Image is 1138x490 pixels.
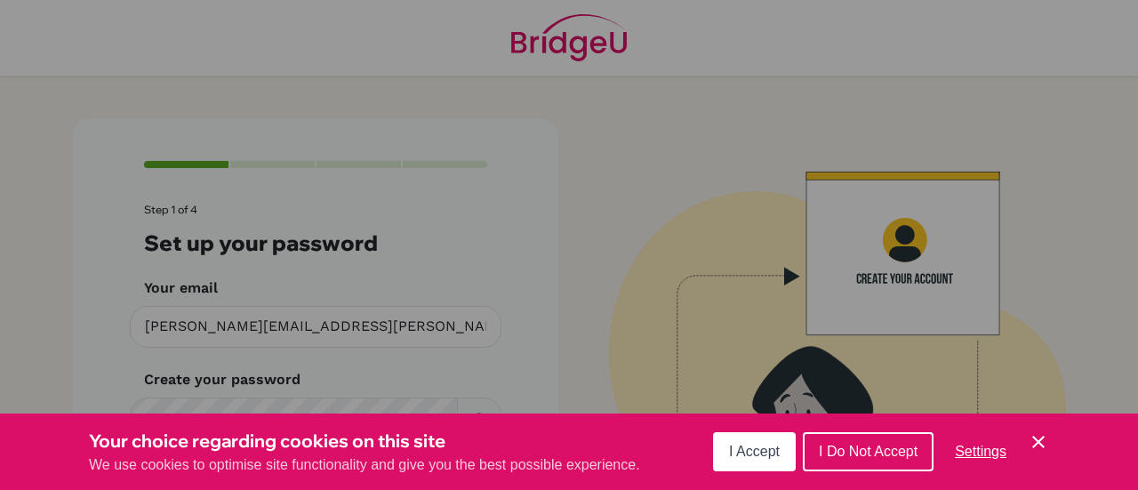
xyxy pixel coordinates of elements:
button: I Accept [713,432,796,471]
span: Settings [955,444,1006,459]
button: Settings [941,434,1021,470]
button: Save and close [1028,431,1049,453]
span: I Accept [729,444,780,459]
button: I Do Not Accept [803,432,934,471]
p: We use cookies to optimise site functionality and give you the best possible experience. [89,454,640,476]
h3: Your choice regarding cookies on this site [89,428,640,454]
span: I Do Not Accept [819,444,918,459]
